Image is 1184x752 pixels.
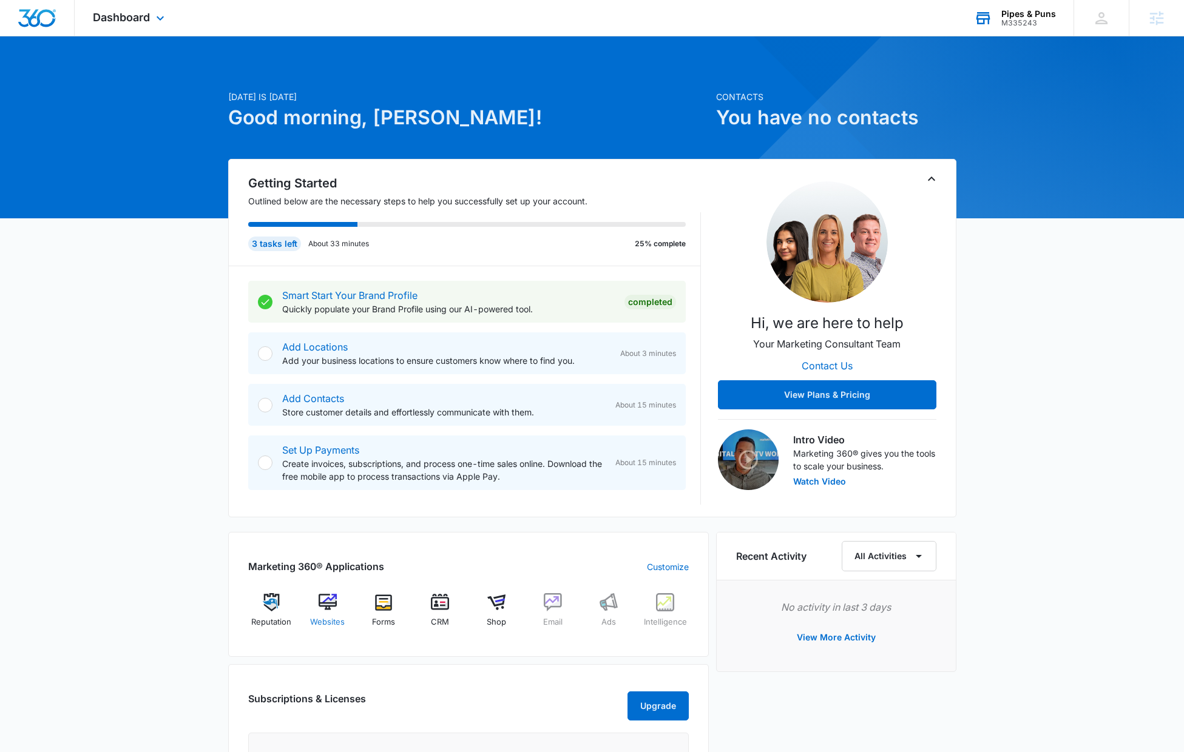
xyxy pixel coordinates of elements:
span: CRM [431,616,449,628]
span: About 3 minutes [620,348,676,359]
div: account id [1001,19,1056,27]
p: 25% complete [635,238,686,249]
a: Set Up Payments [282,444,359,456]
p: Contacts [716,90,956,103]
p: Outlined below are the necessary steps to help you successfully set up your account. [248,195,701,207]
button: Upgrade [628,691,689,720]
span: Intelligence [644,616,687,628]
h2: Getting Started [248,174,701,192]
div: 3 tasks left [248,237,301,251]
span: Ads [601,616,616,628]
p: About 33 minutes [308,238,369,249]
button: Contact Us [790,351,865,380]
span: Email [543,616,563,628]
a: Add Contacts [282,392,344,405]
h3: Intro Video [793,432,936,447]
p: Quickly populate your Brand Profile using our AI-powered tool. [282,303,615,315]
p: Hi, we are here to help [751,312,904,334]
a: Ads [586,593,632,637]
span: Forms [372,616,395,628]
p: Add your business locations to ensure customers know where to find you. [282,354,611,367]
h2: Marketing 360® Applications [248,559,384,574]
h6: Recent Activity [736,549,807,563]
p: Store customer details and effortlessly communicate with them. [282,406,606,418]
a: Forms [360,593,407,637]
span: About 15 minutes [615,400,676,411]
p: Marketing 360® gives you the tools to scale your business. [793,447,936,472]
span: Reputation [251,616,291,628]
button: View More Activity [785,623,888,652]
a: Reputation [248,593,295,637]
a: Intelligence [642,593,689,637]
p: Your Marketing Consultant Team [753,337,901,351]
span: Shop [487,616,506,628]
h2: Subscriptions & Licenses [248,691,366,716]
a: CRM [417,593,464,637]
p: No activity in last 3 days [736,600,936,614]
button: Toggle Collapse [924,172,939,186]
a: Add Locations [282,341,348,353]
span: Websites [310,616,345,628]
h1: Good morning, [PERSON_NAME]! [228,103,709,132]
a: Shop [473,593,520,637]
div: Completed [624,295,676,309]
p: Create invoices, subscriptions, and process one-time sales online. Download the free mobile app t... [282,457,606,483]
a: Websites [304,593,351,637]
button: All Activities [842,541,936,571]
button: View Plans & Pricing [718,380,936,409]
a: Smart Start Your Brand Profile [282,289,418,301]
img: Intro Video [718,429,779,490]
span: About 15 minutes [615,457,676,468]
div: account name [1001,9,1056,19]
button: Watch Video [793,477,846,486]
a: Email [529,593,576,637]
span: Dashboard [93,11,150,24]
p: [DATE] is [DATE] [228,90,709,103]
a: Customize [647,560,689,573]
h1: You have no contacts [716,103,956,132]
